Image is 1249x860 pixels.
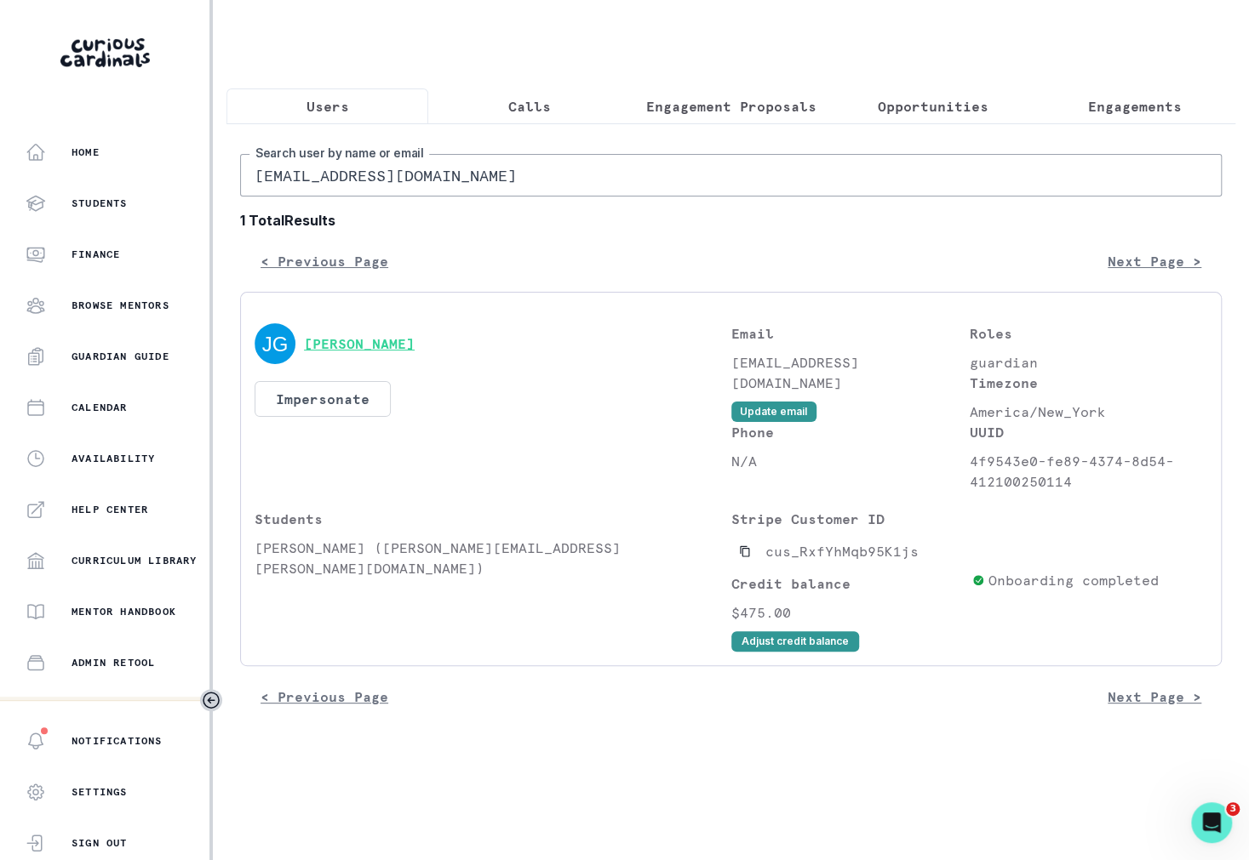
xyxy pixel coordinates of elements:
[1191,802,1232,843] iframe: Intercom live chat
[72,196,128,210] p: Students
[72,734,163,748] p: Notifications
[72,503,148,516] p: Help Center
[72,299,169,312] p: Browse Mentors
[731,573,965,594] p: Credit balance
[731,402,816,422] button: Update email
[969,323,1207,344] p: Roles
[72,656,155,669] p: Admin Retool
[60,38,150,67] img: Curious Cardinals Logo
[1087,680,1222,714] button: Next Page >
[988,570,1158,590] p: Onboarding completed
[240,680,409,714] button: < Previous Page
[72,401,128,414] p: Calendar
[878,96,988,117] p: Opportunities
[72,350,169,363] p: Guardian Guide
[508,96,551,117] p: Calls
[646,96,816,117] p: Engagement Proposals
[731,631,859,652] button: Adjust credit balance
[969,352,1207,373] p: guardian
[1226,802,1240,816] span: 3
[240,244,409,278] button: < Previous Page
[255,381,391,417] button: Impersonate
[240,210,1222,231] b: 1 Total Results
[255,538,731,578] p: [PERSON_NAME] ([PERSON_NAME][EMAIL_ADDRESS][PERSON_NAME][DOMAIN_NAME])
[200,689,222,711] button: Toggle sidebar
[969,402,1207,422] p: America/New_York
[731,538,759,565] button: Copied to clipboard
[969,373,1207,393] p: Timezone
[731,451,970,471] p: N/A
[731,602,965,623] p: $475.00
[72,554,198,567] p: Curriculum Library
[72,452,155,465] p: Availability
[731,352,970,393] p: [EMAIL_ADDRESS][DOMAIN_NAME]
[969,451,1207,492] p: 4f9543e0-fe89-4374-8d54-412100250114
[1087,244,1222,278] button: Next Page >
[255,323,295,364] img: svg
[72,248,120,261] p: Finance
[72,836,128,850] p: Sign Out
[255,509,731,529] p: Students
[72,145,100,159] p: Home
[731,509,965,529] p: Stripe Customer ID
[969,422,1207,442] p: UUID
[731,323,970,344] p: Email
[307,96,349,117] p: Users
[731,422,970,442] p: Phone
[765,541,919,561] p: cus_RxfYhMqb95K1js
[1088,96,1182,117] p: Engagements
[304,335,415,352] button: [PERSON_NAME]
[72,605,176,618] p: Mentor Handbook
[72,785,128,799] p: Settings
